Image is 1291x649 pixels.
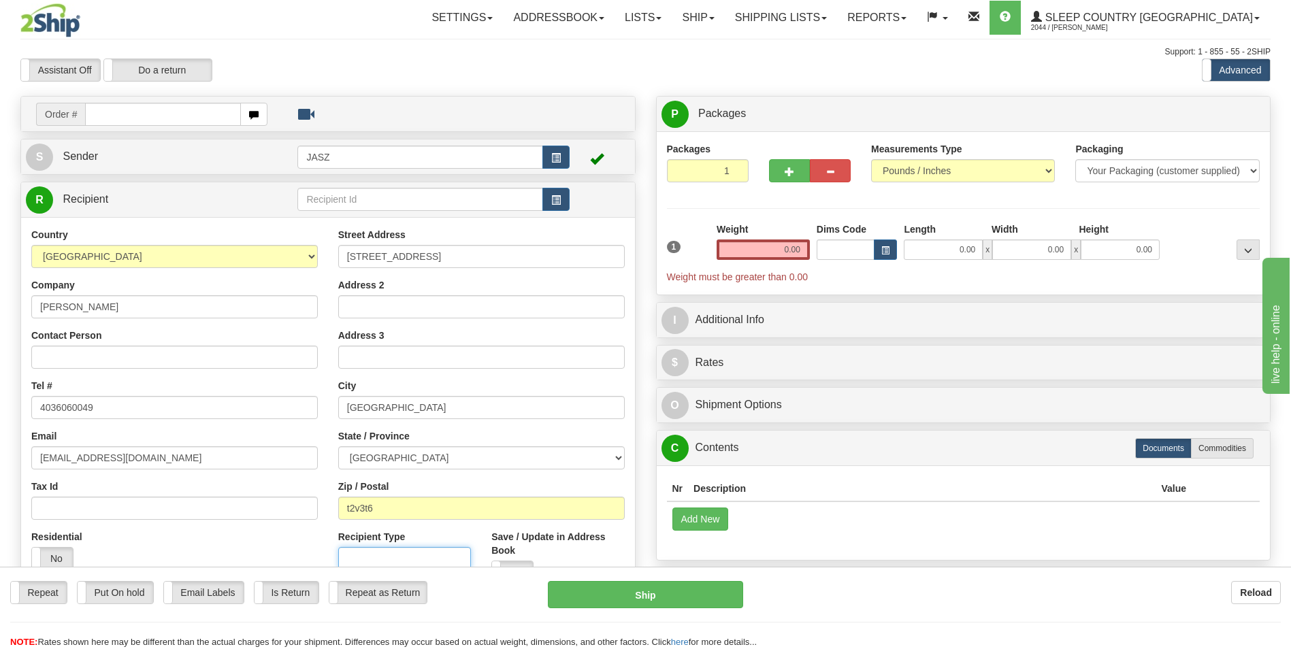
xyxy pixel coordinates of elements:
a: Reports [837,1,917,35]
span: P [661,101,689,128]
a: $Rates [661,349,1266,377]
label: Email [31,429,56,443]
th: Value [1156,476,1192,501]
a: Ship [672,1,724,35]
span: C [661,435,689,462]
span: Weight must be greater than 0.00 [667,271,808,282]
label: Length [904,222,936,236]
label: No [32,548,73,569]
span: $ [661,349,689,376]
div: Support: 1 - 855 - 55 - 2SHIP [20,46,1271,58]
th: Nr [667,476,689,501]
span: x [983,239,992,260]
a: P Packages [661,100,1266,128]
a: IAdditional Info [661,306,1266,334]
label: Width [992,222,1018,236]
iframe: chat widget [1260,255,1290,394]
img: logo2044.jpg [20,3,80,37]
a: R Recipient [26,186,267,214]
label: Do a return [104,59,212,81]
a: Settings [421,1,503,35]
input: Sender Id [297,146,542,169]
a: S Sender [26,143,297,171]
span: Recipient [63,193,108,205]
label: Documents [1135,438,1192,459]
label: Recipient Type [338,530,406,544]
a: Addressbook [503,1,615,35]
a: Shipping lists [725,1,837,35]
label: No [492,561,533,583]
span: Sender [63,150,98,162]
label: Address 2 [338,278,385,292]
input: Enter a location [338,245,625,268]
label: Packages [667,142,711,156]
label: Measurements Type [871,142,962,156]
label: Email Labels [164,582,244,603]
a: here [671,637,689,647]
label: Weight [717,222,748,236]
span: NOTE: [10,637,37,647]
span: R [26,186,53,214]
label: Put On hold [78,582,153,603]
span: 1 [667,241,681,253]
span: Sleep Country [GEOGRAPHIC_DATA] [1042,12,1253,23]
label: Is Return [255,582,318,603]
span: 2044 / [PERSON_NAME] [1031,21,1133,35]
button: Add New [672,507,729,531]
label: Contact Person [31,329,101,342]
label: Company [31,278,75,292]
label: Repeat as Return [329,582,427,603]
label: State / Province [338,429,410,443]
span: I [661,307,689,334]
input: Recipient Id [297,188,542,211]
label: Assistant Off [21,59,100,81]
span: Packages [698,107,746,119]
span: x [1071,239,1081,260]
span: O [661,392,689,419]
button: Ship [548,581,742,608]
label: Address 3 [338,329,385,342]
label: Tax Id [31,480,58,493]
a: CContents [661,434,1266,462]
a: Lists [615,1,672,35]
th: Description [688,476,1156,501]
label: Packaging [1075,142,1123,156]
label: Commodities [1191,438,1254,459]
label: Height [1079,222,1109,236]
label: City [338,379,356,393]
label: Tel # [31,379,52,393]
span: Order # [36,103,85,126]
a: OShipment Options [661,391,1266,419]
label: Save / Update in Address Book [491,530,624,557]
label: Zip / Postal [338,480,389,493]
div: ... [1237,239,1260,260]
label: Repeat [11,582,67,603]
div: live help - online [10,8,126,24]
label: Street Address [338,228,406,242]
b: Reload [1240,587,1272,598]
button: Reload [1231,581,1281,604]
a: Sleep Country [GEOGRAPHIC_DATA] 2044 / [PERSON_NAME] [1021,1,1270,35]
span: S [26,144,53,171]
label: Residential [31,530,82,544]
label: Country [31,228,68,242]
label: Advanced [1203,59,1270,81]
label: Dims Code [817,222,866,236]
